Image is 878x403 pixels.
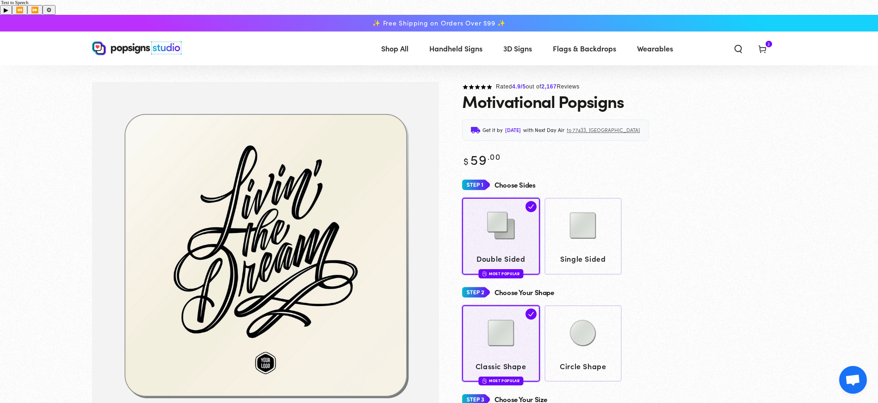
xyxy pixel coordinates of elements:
span: Circle Shape [549,359,618,373]
span: Flags & Backdrops [553,42,616,55]
span: Classic Shape [467,359,536,373]
sup: .00 [488,151,501,162]
img: fire.svg [482,378,487,384]
span: Single Sided [549,252,618,265]
button: Previous [12,5,27,15]
img: fire.svg [482,271,487,277]
h1: Motivational Popsigns [462,92,624,110]
button: Settings [43,5,56,15]
img: Circle Shape [560,310,606,356]
span: with Next Day Air [523,126,564,135]
a: Double Sided Double Sided Most Popular [462,198,540,274]
a: 3D Signs [496,36,539,61]
img: Double Sided [478,202,524,249]
h4: Choose Sides [495,181,536,189]
span: Double Sided [467,252,536,265]
img: check.svg [526,309,537,320]
button: Forward [27,5,43,15]
div: Most Popular [478,377,523,385]
span: Get it by [482,126,503,135]
img: check.svg [526,201,537,212]
a: Circle Shape Circle Shape [544,305,622,382]
a: Shop All [374,36,415,61]
span: $ [464,154,469,167]
img: Classic Shape [478,310,524,356]
h4: Choose Your Shape [495,289,554,296]
summary: Search our site [726,38,750,58]
span: Wearables [637,42,673,55]
img: Step 1 [462,176,490,194]
img: Popsigns Studio [92,41,182,55]
span: Handheld Signs [429,42,482,55]
span: to 77433, [GEOGRAPHIC_DATA] [567,126,640,135]
span: 3 [767,41,770,47]
a: Single Sided Single Sided [544,198,622,274]
a: Classic Shape Classic Shape Most Popular [462,305,540,382]
a: Wearables [630,36,680,61]
span: [DATE] [505,126,521,135]
img: Step 2 [462,284,490,301]
span: Rated out of Reviews [496,83,580,90]
span: 4.9 [512,83,520,90]
bdi: 59 [462,150,501,169]
a: Flags & Backdrops [546,36,623,61]
img: Single Sided [560,202,606,249]
div: Open chat [839,366,867,394]
span: /5 [521,83,526,90]
span: Shop All [381,42,408,55]
span: 2,167 [541,83,556,90]
a: Handheld Signs [422,36,489,61]
div: Most Popular [478,269,523,278]
span: ✨ Free Shipping on Orders Over $99 ✨ [372,19,506,27]
span: 3D Signs [503,42,532,55]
